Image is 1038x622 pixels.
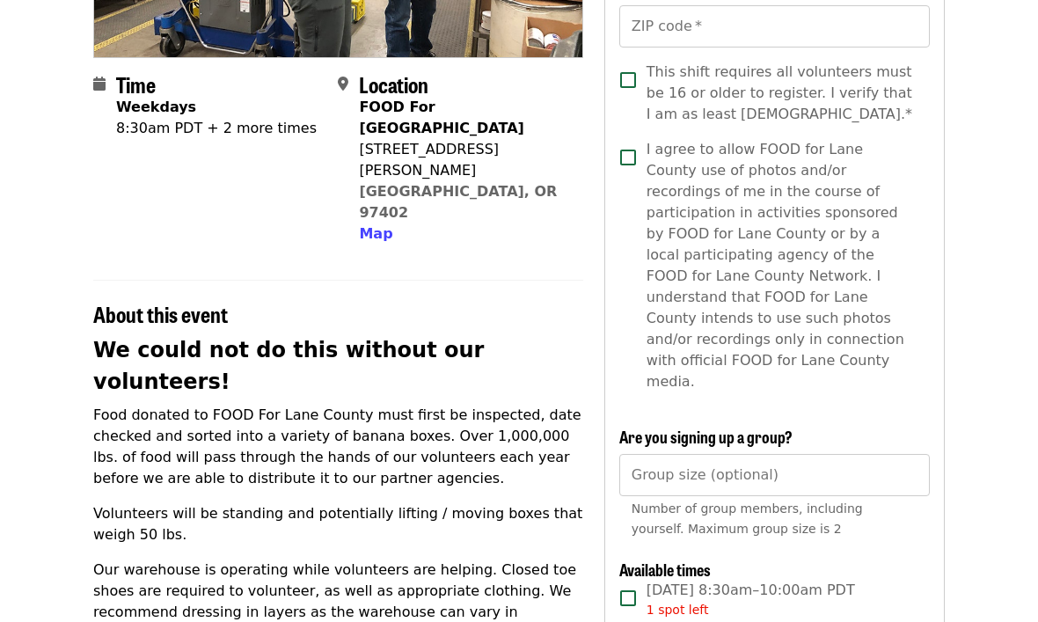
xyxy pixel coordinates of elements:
[93,503,583,545] p: Volunteers will be standing and potentially lifting / moving boxes that weigh 50 lbs.
[93,334,583,398] h2: We could not do this without our volunteers!
[619,454,930,496] input: [object Object]
[619,558,711,581] span: Available times
[93,298,228,329] span: About this event
[93,76,106,92] i: calendar icon
[647,603,709,617] span: 1 spot left
[116,99,196,115] strong: Weekdays
[359,225,392,242] span: Map
[359,183,557,221] a: [GEOGRAPHIC_DATA], OR 97402
[619,425,793,448] span: Are you signing up a group?
[359,223,392,245] button: Map
[116,118,317,139] div: 8:30am PDT + 2 more times
[632,501,863,536] span: Number of group members, including yourself. Maximum group size is 2
[647,580,855,619] span: [DATE] 8:30am–10:00am PDT
[619,5,930,48] input: ZIP code
[647,139,916,392] span: I agree to allow FOOD for Lane County use of photos and/or recordings of me in the course of part...
[116,69,156,99] span: Time
[359,139,568,181] div: [STREET_ADDRESS][PERSON_NAME]
[338,76,348,92] i: map-marker-alt icon
[93,405,583,489] p: Food donated to FOOD For Lane County must first be inspected, date checked and sorted into a vari...
[359,99,523,136] strong: FOOD For [GEOGRAPHIC_DATA]
[647,62,916,125] span: This shift requires all volunteers must be 16 or older to register. I verify that I am as least [...
[359,69,428,99] span: Location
